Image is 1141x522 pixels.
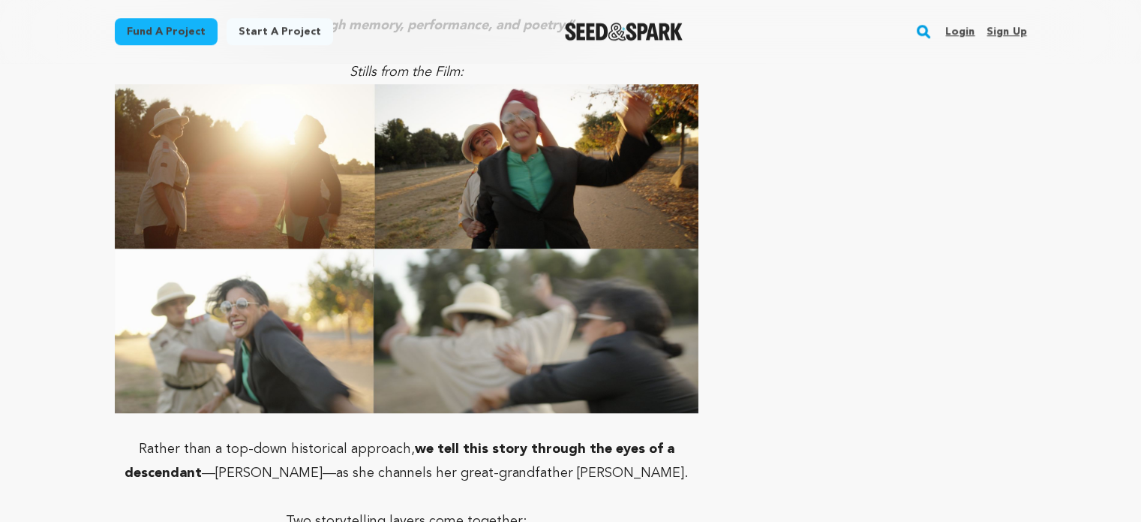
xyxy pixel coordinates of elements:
span: —[PERSON_NAME]—as she channels her great-grandfather [PERSON_NAME]. [202,466,688,480]
a: Sign up [986,20,1026,44]
a: Fund a project [115,18,218,45]
img: Seed&Spark Logo Dark Mode [565,23,683,41]
strong: we tell this story through the eyes of a descendant [125,442,674,480]
span: Rather than a top-down historical approach, [139,442,415,456]
a: Start a project [227,18,333,45]
em: Stills from the Film: [350,65,464,79]
img: 1754693784-Protest%20Revolution%20(1).jpg [115,84,699,413]
a: Seed&Spark Homepage [565,23,683,41]
a: Login [945,20,974,44]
